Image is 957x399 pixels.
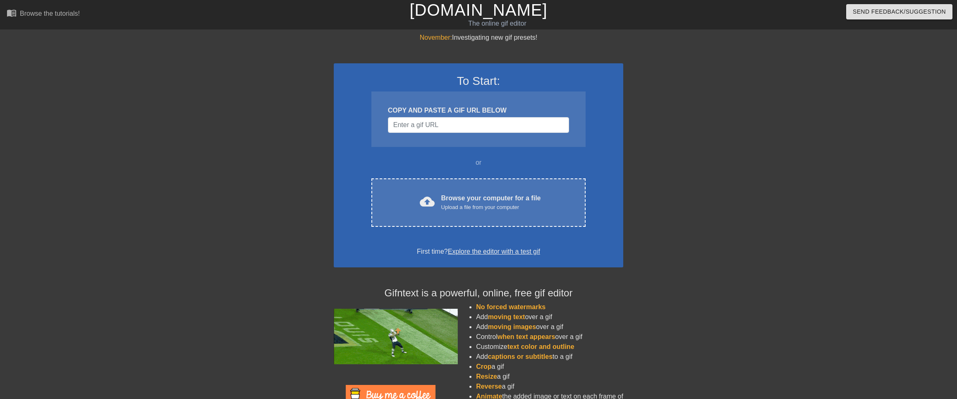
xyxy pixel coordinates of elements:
div: COPY AND PASTE A GIF URL BELOW [388,106,569,115]
span: Resize [476,373,497,380]
span: moving text [488,313,525,320]
div: Browse the tutorials! [20,10,80,17]
div: First time? [345,247,612,257]
span: November: [420,34,452,41]
span: moving images [488,323,536,330]
a: Explore the editor with a test gif [448,248,540,255]
span: text color and outline [507,343,574,350]
li: a gif [476,362,623,372]
h3: To Start: [345,74,612,88]
li: Add to a gif [476,352,623,362]
img: football_small.gif [334,309,458,364]
a: [DOMAIN_NAME] [409,1,547,19]
li: Add over a gif [476,312,623,322]
div: Browse your computer for a file [441,193,541,212]
span: captions or subtitles [488,353,553,360]
li: Add over a gif [476,322,623,332]
span: No forced watermarks [476,303,545,310]
div: Upload a file from your computer [441,203,541,212]
li: a gif [476,372,623,382]
div: or [355,158,602,168]
li: a gif [476,382,623,392]
span: Send Feedback/Suggestion [853,7,946,17]
li: Control over a gif [476,332,623,342]
span: cloud_upload [420,194,435,209]
a: Browse the tutorials! [7,8,80,21]
input: Username [388,117,569,133]
div: Investigating new gif presets! [334,33,623,43]
h4: Gifntext is a powerful, online, free gif editor [334,287,623,299]
span: when text appears [498,333,555,340]
div: The online gif editor [323,19,671,29]
button: Send Feedback/Suggestion [846,4,952,19]
span: Crop [476,363,491,370]
span: Reverse [476,383,502,390]
span: menu_book [7,8,17,18]
li: Customize [476,342,623,352]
